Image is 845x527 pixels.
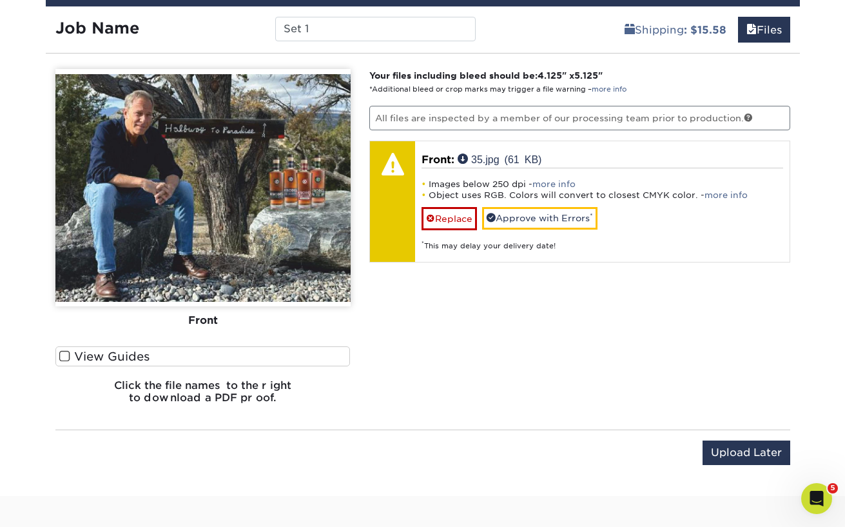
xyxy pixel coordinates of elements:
div: Front [55,306,351,335]
a: Approve with Errors* [482,207,597,229]
li: Object uses RGB. Colors will convert to closest CMYK color. - [422,190,783,201]
strong: Your files including bleed should be: " x " [369,70,603,81]
iframe: Intercom live chat [801,483,832,514]
span: 4.125 [538,70,562,81]
a: Replace [422,207,477,230]
a: more info [532,179,576,189]
b: : $15.58 [684,24,726,36]
span: shipping [625,24,635,36]
a: 35.jpg (61 KB) [458,154,541,164]
input: Enter a job name [275,17,476,41]
input: Upload Later [703,441,790,465]
span: 5.125 [574,70,598,81]
a: Files [738,17,790,43]
a: Shipping: $15.58 [616,17,735,43]
strong: Job Name [55,19,139,37]
a: more info [592,85,626,94]
div: This may delay your delivery date! [422,230,783,252]
li: Images below 250 dpi - [422,179,783,190]
p: All files are inspected by a member of our processing team prior to production. [369,106,790,130]
span: files [746,24,757,36]
h6: Click the file names to the right to download a PDF proof. [55,379,351,414]
label: View Guides [55,346,351,366]
span: 5 [828,483,838,493]
small: *Additional bleed or crop marks may trigger a file warning – [369,85,626,94]
span: Front: [422,154,454,166]
a: more info [704,190,748,200]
